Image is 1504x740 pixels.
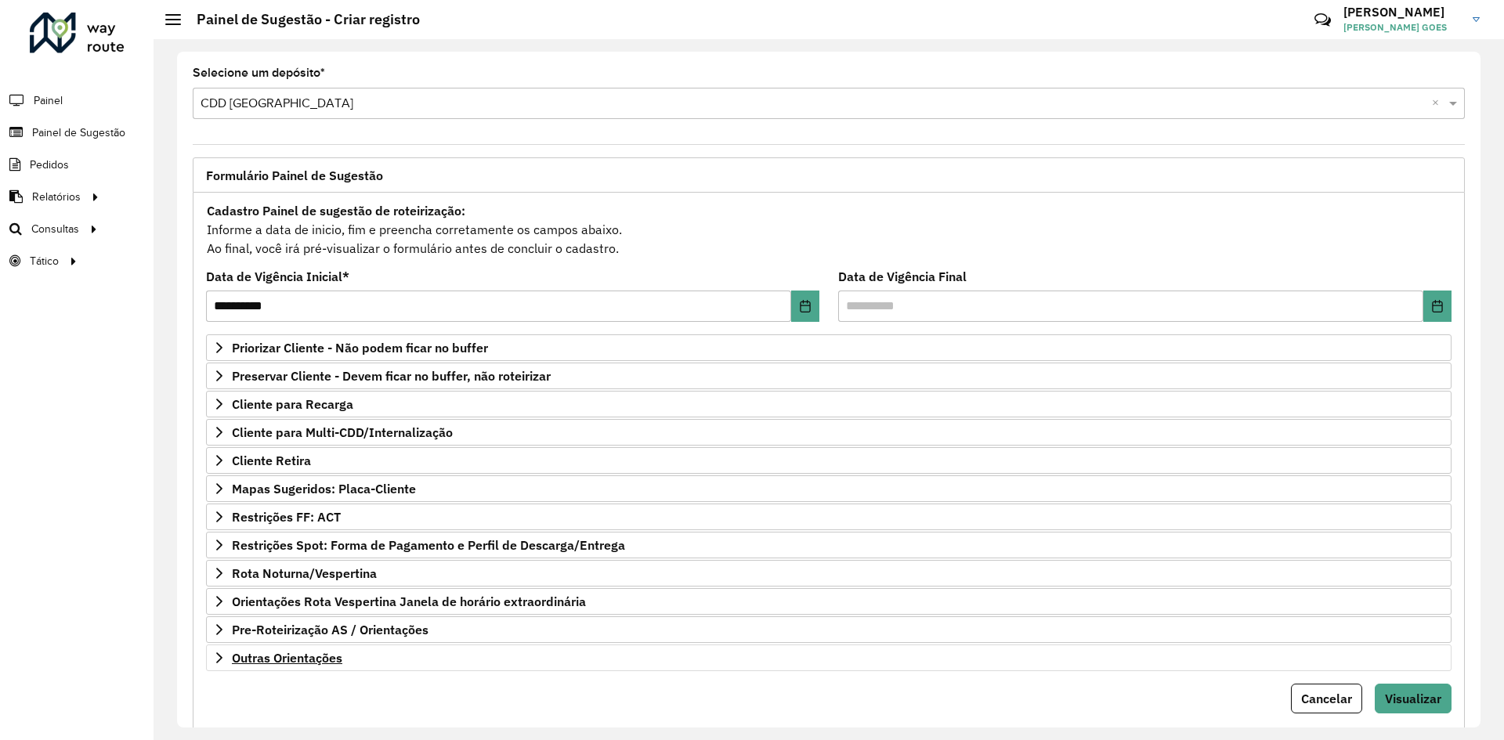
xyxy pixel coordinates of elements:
[1306,3,1339,37] a: Contato Rápido
[1432,94,1445,113] span: Clear all
[232,398,353,410] span: Cliente para Recarga
[206,644,1452,671] a: Outras Orientações
[193,63,325,82] label: Selecione um depósito
[791,291,819,322] button: Choose Date
[232,426,453,439] span: Cliente para Multi-CDD/Internalização
[232,595,586,608] span: Orientações Rota Vespertina Janela de horário extraordinária
[838,267,967,286] label: Data de Vigência Final
[207,203,465,218] strong: Cadastro Painel de sugestão de roteirização:
[1423,291,1452,322] button: Choose Date
[1375,684,1452,713] button: Visualizar
[1385,691,1441,706] span: Visualizar
[232,341,488,354] span: Priorizar Cliente - Não podem ficar no buffer
[206,419,1452,446] a: Cliente para Multi-CDD/Internalização
[30,157,69,173] span: Pedidos
[206,588,1452,615] a: Orientações Rota Vespertina Janela de horário extraordinária
[232,567,377,579] span: Rota Noturna/Vespertina
[1291,684,1362,713] button: Cancelar
[206,391,1452,417] a: Cliente para Recarga
[232,652,342,664] span: Outras Orientações
[232,511,341,523] span: Restrições FF: ACT
[232,454,311,467] span: Cliente Retira
[206,363,1452,389] a: Preservar Cliente - Devem ficar no buffer, não roteirizar
[32,189,81,205] span: Relatórios
[206,616,1452,643] a: Pre-Roteirização AS / Orientações
[1343,5,1461,20] h3: [PERSON_NAME]
[34,92,63,109] span: Painel
[1301,691,1352,706] span: Cancelar
[232,370,551,382] span: Preservar Cliente - Devem ficar no buffer, não roteirizar
[206,169,383,182] span: Formulário Painel de Sugestão
[232,482,416,495] span: Mapas Sugeridos: Placa-Cliente
[206,532,1452,558] a: Restrições Spot: Forma de Pagamento e Perfil de Descarga/Entrega
[206,447,1452,474] a: Cliente Retira
[206,504,1452,530] a: Restrições FF: ACT
[206,475,1452,502] a: Mapas Sugeridos: Placa-Cliente
[206,560,1452,587] a: Rota Noturna/Vespertina
[206,334,1452,361] a: Priorizar Cliente - Não podem ficar no buffer
[1343,20,1461,34] span: [PERSON_NAME] GOES
[30,253,59,269] span: Tático
[232,623,428,636] span: Pre-Roteirização AS / Orientações
[206,200,1452,258] div: Informe a data de inicio, fim e preencha corretamente os campos abaixo. Ao final, você irá pré-vi...
[206,267,349,286] label: Data de Vigência Inicial
[32,125,125,141] span: Painel de Sugestão
[232,539,625,551] span: Restrições Spot: Forma de Pagamento e Perfil de Descarga/Entrega
[31,221,79,237] span: Consultas
[181,11,420,28] h2: Painel de Sugestão - Criar registro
